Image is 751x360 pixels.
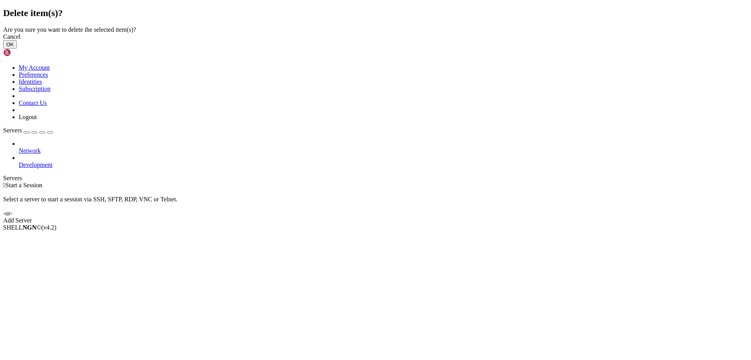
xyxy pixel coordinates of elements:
[3,33,748,40] div: Cancel
[19,78,42,85] a: Identities
[19,140,748,154] li: Network
[3,40,17,49] button: OK
[19,71,48,78] a: Preferences
[19,154,748,168] li: Development
[19,114,37,120] a: Logout
[3,224,56,231] span: SHELL ©
[3,26,748,33] div: Are you sure you want to delete the selected item(s)?
[19,161,748,168] a: Development
[3,175,748,182] div: Servers
[23,224,37,231] b: NGN
[3,127,53,134] a: Servers
[3,182,5,188] span: 
[19,99,47,106] a: Contact Us
[19,161,52,168] span: Development
[3,49,48,56] img: Shellngn
[3,217,748,224] div: Add Server
[19,85,50,92] a: Subscription
[3,8,748,18] h2: Delete item(s)?
[3,189,748,217] div: Select a server to start a session via SSH, SFTP, RDP, VNC or Telnet. -or-
[19,64,50,71] a: My Account
[19,147,748,154] a: Network
[19,147,41,154] span: Network
[41,224,57,231] span: 4.2.0
[5,182,42,188] span: Start a Session
[3,127,22,134] span: Servers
